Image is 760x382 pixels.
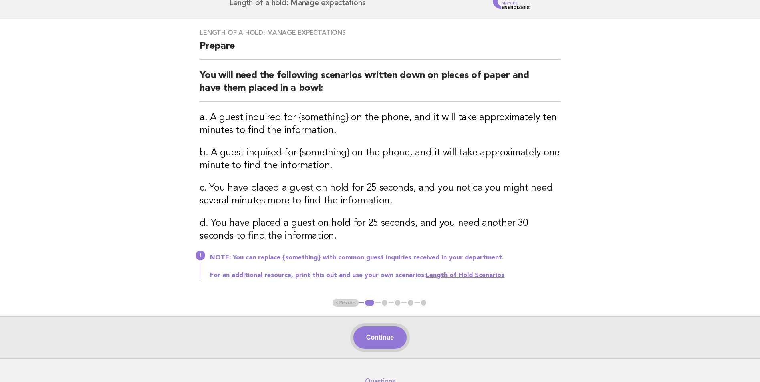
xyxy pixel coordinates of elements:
[426,272,504,279] a: Length of Hold Scenarios
[200,147,560,172] h3: b. A guest inquired for {something} on the phone, and it will take approximately one minute to fi...
[200,111,560,137] h3: a. A guest inquired for {something} on the phone, and it will take approximately ten minutes to f...
[210,254,560,262] p: NOTE: You can replace {something} with common guest inquiries received in your department.
[200,182,560,207] h3: c. You have placed a guest on hold for 25 seconds, and you notice you might need several minutes ...
[200,40,560,60] h2: Prepare
[200,29,560,37] h3: Length of a hold: Manage expectations
[353,326,407,349] button: Continue
[364,299,375,307] button: 1
[200,69,560,102] h2: You will need the following scenarios written down on pieces of paper and have them placed in a b...
[200,217,560,243] h3: d. You have placed a guest on hold for 25 seconds, and you need another 30 seconds to find the in...
[210,271,560,279] p: For an additional resource, print this out and use your own scenarios:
